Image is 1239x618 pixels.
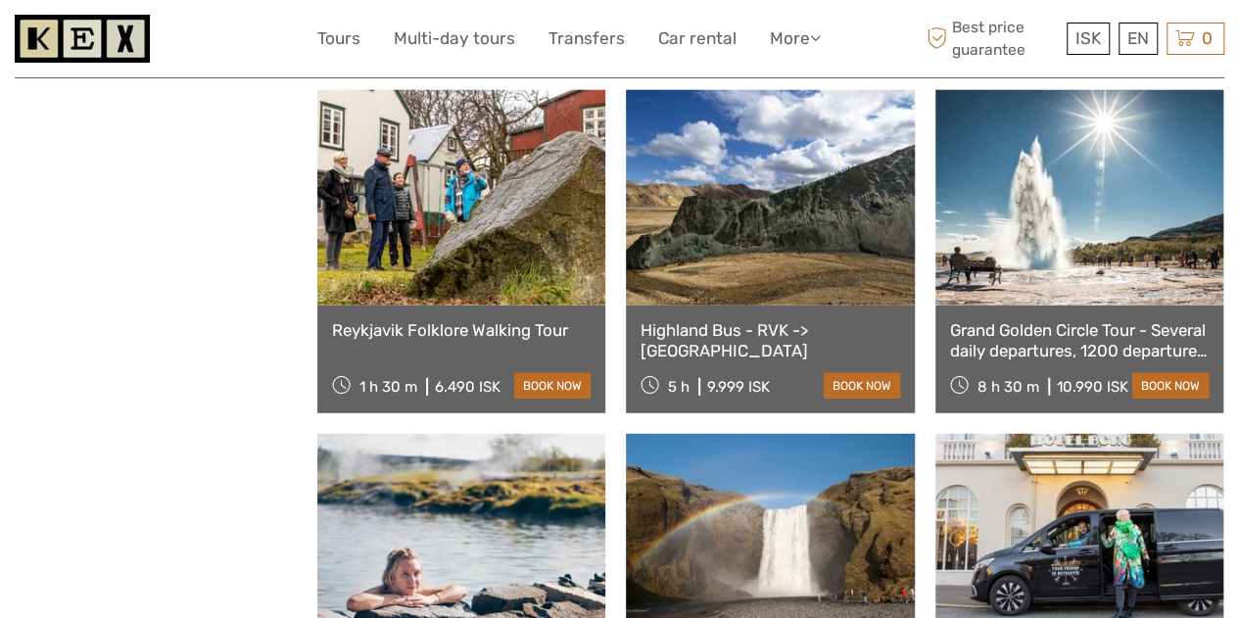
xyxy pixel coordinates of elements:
a: book now [514,373,591,399]
a: book now [1132,373,1209,399]
a: Grand Golden Circle Tour - Several daily departures, 1200 departure is 7hrs and does not include ... [950,320,1209,360]
a: Tours [317,24,360,53]
a: Multi-day tours [394,24,515,53]
div: 6.490 ISK [435,378,500,396]
span: 0 [1199,28,1215,48]
span: Best price guarantee [922,17,1062,60]
a: Highland Bus - RVK -> [GEOGRAPHIC_DATA] [641,320,899,360]
div: EN [1119,23,1158,55]
div: 10.990 ISK [1057,378,1128,396]
a: Reykjavik Folklore Walking Tour [332,320,591,340]
p: We're away right now. Please check back later! [27,34,221,50]
img: 1261-44dab5bb-39f8-40da-b0c2-4d9fce00897c_logo_small.jpg [15,15,150,63]
a: Transfers [548,24,625,53]
span: ISK [1075,28,1101,48]
span: 5 h [668,378,690,396]
a: book now [824,373,900,399]
button: Open LiveChat chat widget [225,30,249,54]
div: 9.999 ISK [707,378,770,396]
span: 8 h 30 m [977,378,1039,396]
span: 1 h 30 m [359,378,417,396]
a: Car rental [658,24,737,53]
a: More [770,24,821,53]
